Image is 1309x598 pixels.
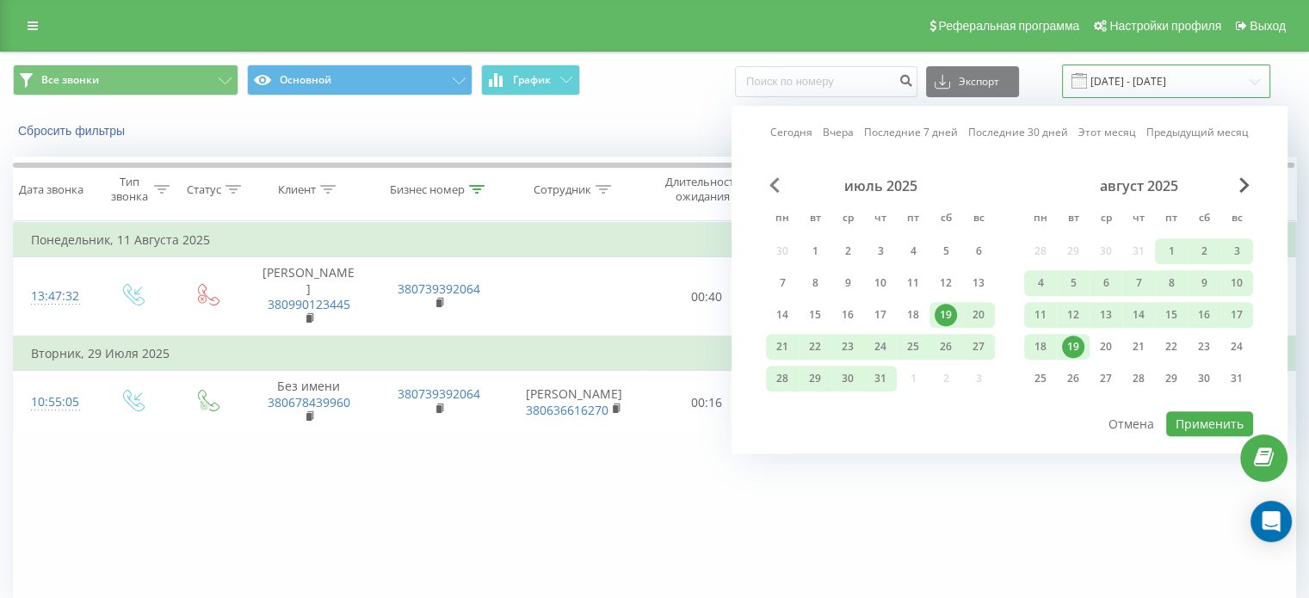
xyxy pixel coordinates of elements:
[804,304,826,326] div: 15
[869,336,892,358] div: 24
[1090,334,1122,360] div: ср 20 авг. 2025 г.
[1220,302,1253,328] div: вс 17 авг. 2025 г.
[935,304,957,326] div: 19
[735,66,917,97] input: Поиск по номеру
[1191,207,1217,232] abbr: суббота
[799,270,831,296] div: вт 8 июля 2025 г.
[1095,272,1117,294] div: 6
[771,336,793,358] div: 21
[1166,411,1253,436] button: Применить
[1127,367,1150,390] div: 28
[823,125,854,141] a: Вчера
[770,125,812,141] a: Сегодня
[1062,367,1084,390] div: 26
[769,177,780,193] span: Previous Month
[771,367,793,390] div: 28
[1078,125,1136,141] a: Этот месяц
[902,336,924,358] div: 25
[869,304,892,326] div: 17
[900,207,926,232] abbr: пятница
[1220,270,1253,296] div: вс 10 авг. 2025 г.
[1220,366,1253,391] div: вс 31 авг. 2025 г.
[1028,207,1053,232] abbr: понедельник
[962,302,995,328] div: вс 20 июля 2025 г.
[1057,302,1090,328] div: вт 12 авг. 2025 г.
[769,207,795,232] abbr: понедельник
[1188,302,1220,328] div: сб 16 авг. 2025 г.
[1057,366,1090,391] div: вт 26 авг. 2025 г.
[1029,272,1052,294] div: 4
[864,302,897,328] div: чт 17 июля 2025 г.
[837,336,859,358] div: 23
[804,240,826,262] div: 1
[534,182,591,197] div: Сотрудник
[967,272,990,294] div: 13
[278,182,316,197] div: Клиент
[1024,366,1057,391] div: пн 25 авг. 2025 г.
[968,125,1068,141] a: Последние 30 дней
[19,182,83,197] div: Дата звонка
[268,394,350,410] a: 380678439960
[771,272,793,294] div: 7
[1090,270,1122,296] div: ср 6 авг. 2025 г.
[1099,411,1164,436] button: Отмена
[766,366,799,391] div: пн 28 июля 2025 г.
[1062,272,1084,294] div: 5
[1160,367,1182,390] div: 29
[1158,207,1184,232] abbr: пятница
[645,257,769,336] td: 00:40
[869,367,892,390] div: 31
[31,280,77,313] div: 13:47:32
[897,302,929,328] div: пт 18 июля 2025 г.
[1226,367,1248,390] div: 31
[1127,304,1150,326] div: 14
[1146,125,1249,141] a: Предыдущий месяц
[966,207,991,232] abbr: воскресенье
[1160,336,1182,358] div: 22
[645,371,769,435] td: 00:16
[1160,240,1182,262] div: 1
[929,334,962,360] div: сб 26 июля 2025 г.
[799,366,831,391] div: вт 29 июля 2025 г.
[868,207,893,232] abbr: четверг
[766,334,799,360] div: пн 21 июля 2025 г.
[1057,270,1090,296] div: вт 5 авг. 2025 г.
[837,304,859,326] div: 16
[1122,302,1155,328] div: чт 14 авг. 2025 г.
[1155,238,1188,264] div: пт 1 авг. 2025 г.
[864,366,897,391] div: чт 31 июля 2025 г.
[771,304,793,326] div: 14
[1024,270,1057,296] div: пн 4 авг. 2025 г.
[1095,367,1117,390] div: 27
[869,240,892,262] div: 3
[799,302,831,328] div: вт 15 июля 2025 г.
[660,175,746,204] div: Длительность ожидания
[1188,366,1220,391] div: сб 30 авг. 2025 г.
[1024,177,1253,194] div: август 2025
[935,272,957,294] div: 12
[831,366,864,391] div: ср 30 июля 2025 г.
[799,238,831,264] div: вт 1 июля 2025 г.
[1155,302,1188,328] div: пт 15 авг. 2025 г.
[1127,272,1150,294] div: 7
[864,238,897,264] div: чт 3 июля 2025 г.
[967,336,990,358] div: 27
[1155,270,1188,296] div: пт 8 авг. 2025 г.
[935,336,957,358] div: 26
[244,371,374,435] td: Без имени
[398,385,480,402] a: 380739392064
[1250,19,1286,33] span: Выход
[864,334,897,360] div: чт 24 июля 2025 г.
[513,74,551,86] span: График
[390,182,465,197] div: Бизнес номер
[1126,207,1152,232] abbr: четверг
[929,238,962,264] div: сб 5 июля 2025 г.
[1062,304,1084,326] div: 12
[1224,207,1250,232] abbr: воскресенье
[13,123,133,139] button: Сбросить фильтры
[831,302,864,328] div: ср 16 июля 2025 г.
[902,304,924,326] div: 18
[1226,272,1248,294] div: 10
[831,334,864,360] div: ср 23 июля 2025 г.
[804,336,826,358] div: 22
